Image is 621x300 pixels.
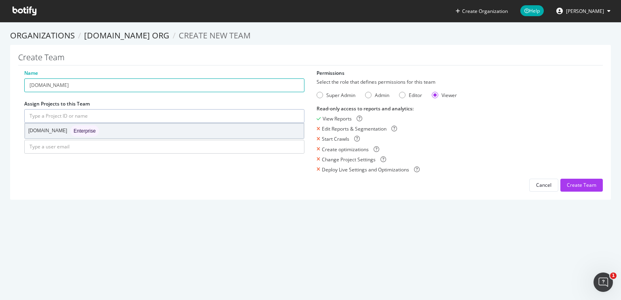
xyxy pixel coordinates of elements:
[317,78,597,85] div: Select the role that defines permissions for this team
[10,30,75,41] a: Organizations
[74,129,96,133] span: Enterprise
[610,273,617,279] span: 1
[322,125,387,132] div: Edit Reports & Segmentation
[536,182,551,188] div: Cancel
[24,70,38,76] label: Name
[409,92,422,99] div: Editor
[24,140,304,154] input: Type a user email
[10,30,611,42] ol: breadcrumbs
[441,92,457,99] div: Viewer
[24,78,304,92] input: Enter a name for this Team
[566,8,604,15] span: Hazel Wang
[317,70,344,76] label: Permissions
[18,53,603,65] h1: Create Team
[529,179,558,192] button: Cancel
[399,92,422,99] div: Editor
[567,182,596,188] div: Create Team
[322,146,369,153] div: Create optimizations
[529,182,558,188] a: Cancel
[317,105,597,112] div: Read-only access to reports and analytics :
[594,273,613,292] iframe: Intercom live chat
[322,156,376,163] div: Change Project Settings
[455,7,508,15] button: Create Organization
[84,30,169,41] a: [DOMAIN_NAME] org
[70,125,99,137] div: brand label
[550,4,617,17] button: [PERSON_NAME]
[317,92,355,99] div: Super Admin
[322,166,409,173] div: Deploy Live Settings and Optimizations
[326,92,355,99] div: Super Admin
[24,100,90,107] label: Assign Projects to this Team
[560,179,603,192] button: Create Team
[322,135,349,142] div: Start Crawls
[28,125,99,137] div: [DOMAIN_NAME]
[179,30,251,41] span: Create new Team
[365,92,389,99] div: Admin
[375,92,389,99] div: Admin
[24,109,304,123] input: Type a Project ID or name
[432,92,457,99] div: Viewer
[520,5,544,16] span: Help
[323,115,352,122] div: View Reports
